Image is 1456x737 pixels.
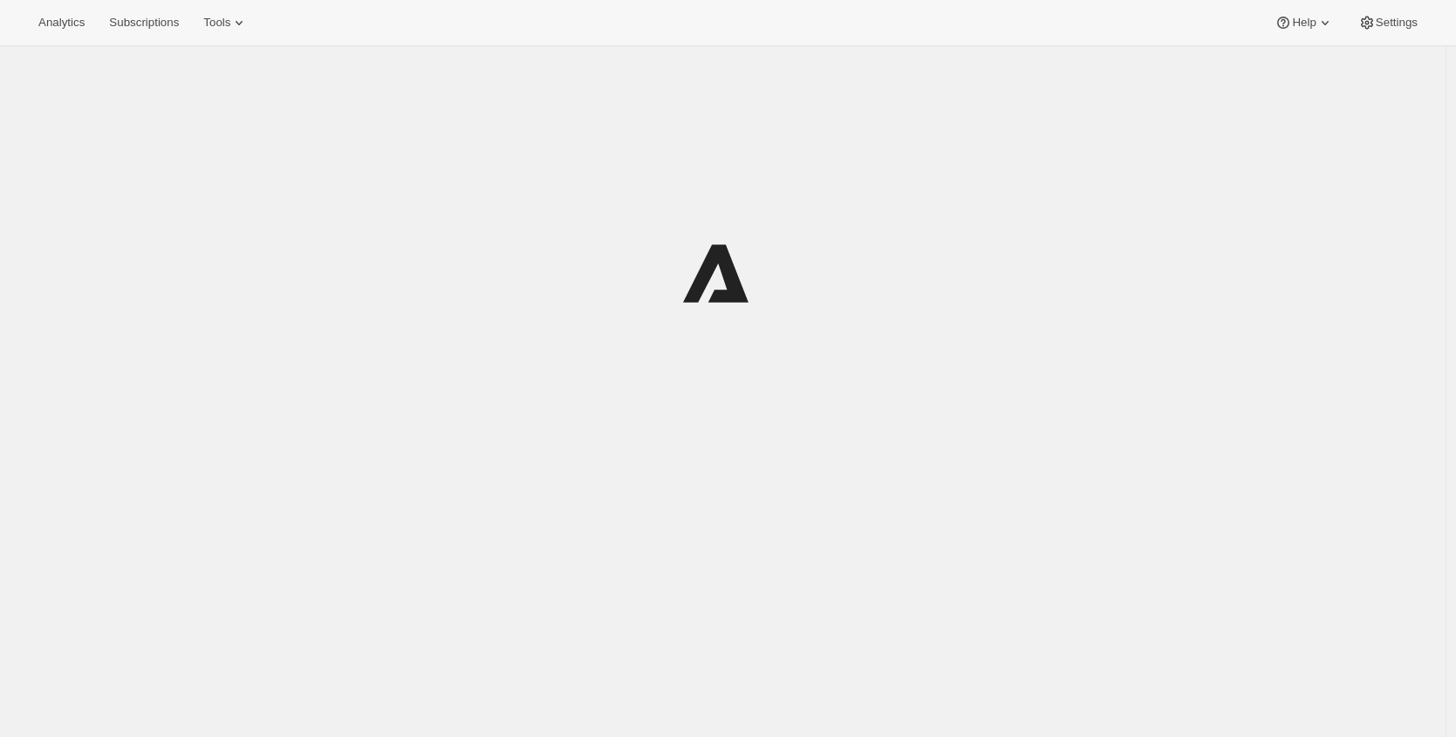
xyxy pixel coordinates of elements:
button: Analytics [28,10,95,35]
span: Help [1292,16,1316,30]
span: Analytics [38,16,85,30]
button: Help [1264,10,1343,35]
button: Tools [193,10,258,35]
span: Tools [203,16,230,30]
button: Settings [1348,10,1428,35]
span: Subscriptions [109,16,179,30]
span: Settings [1376,16,1418,30]
button: Subscriptions [99,10,189,35]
